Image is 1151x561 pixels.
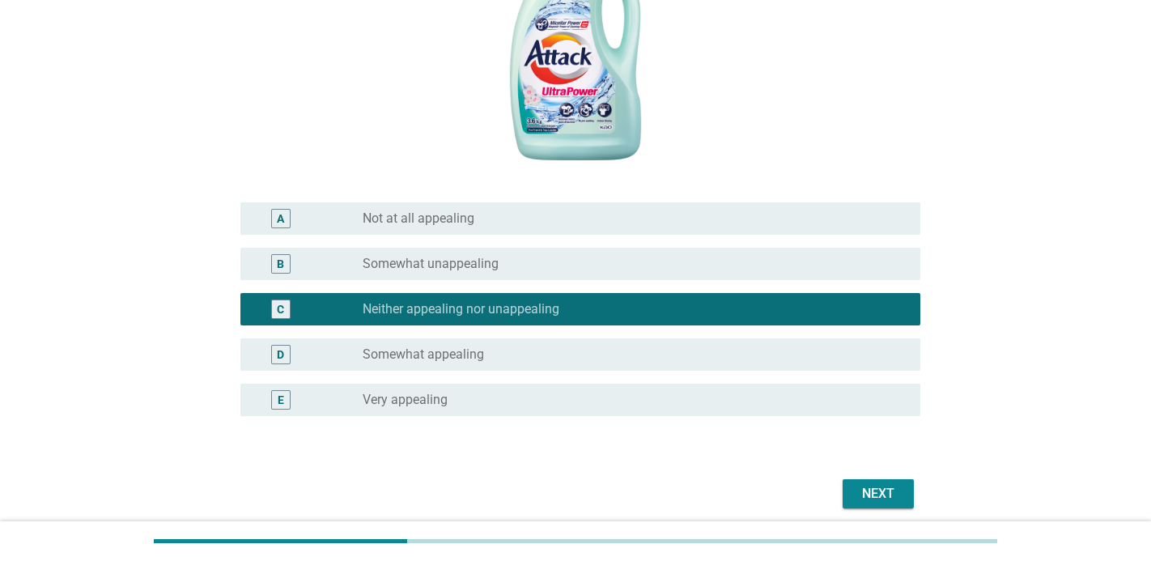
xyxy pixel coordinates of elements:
[277,210,284,227] div: A
[363,210,474,227] label: Not at all appealing
[363,256,499,272] label: Somewhat unappealing
[277,256,284,273] div: B
[277,346,284,363] div: D
[856,484,901,504] div: Next
[278,392,284,409] div: E
[363,346,484,363] label: Somewhat appealing
[277,301,284,318] div: C
[363,392,448,408] label: Very appealing
[363,301,559,317] label: Neither appealing nor unappealing
[843,479,914,508] button: Next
